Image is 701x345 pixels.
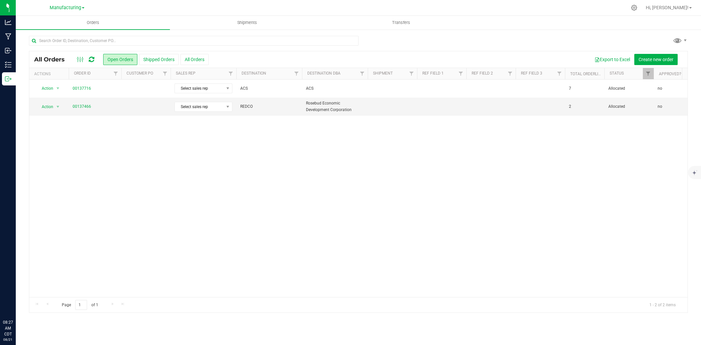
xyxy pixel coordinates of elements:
[634,54,678,65] button: Create new order
[3,337,13,342] p: 08/21
[16,16,170,30] a: Orders
[240,85,298,92] span: ACS
[659,72,681,76] a: Approved?
[50,5,81,11] span: Manufacturing
[658,103,662,110] span: no
[5,61,12,68] inline-svg: Inventory
[54,84,62,93] span: select
[291,68,302,79] a: Filter
[73,85,91,92] a: 00137716
[3,319,13,337] p: 08:27 AM CDT
[5,19,12,26] inline-svg: Analytics
[422,71,444,76] a: Ref Field 1
[630,5,638,11] div: Manage settings
[521,71,542,76] a: Ref Field 3
[139,54,179,65] button: Shipped Orders
[56,300,104,310] span: Page of 1
[7,292,26,312] iframe: Resource center
[608,85,650,92] span: Allocated
[324,16,478,30] a: Transfers
[225,68,236,79] a: Filter
[19,291,27,299] iframe: Resource center unread badge
[357,68,368,79] a: Filter
[29,36,359,46] input: Search Order ID, Destination, Customer PO...
[306,85,364,92] span: ACS
[5,76,12,82] inline-svg: Outbound
[610,71,624,76] a: Status
[36,84,54,93] span: Action
[658,85,662,92] span: no
[36,102,54,111] span: Action
[228,20,266,26] span: Shipments
[373,71,393,76] a: Shipment
[570,72,606,76] a: Total Orderlines
[307,71,340,76] a: Destination DBA
[5,47,12,54] inline-svg: Inbound
[34,72,66,76] div: Actions
[383,20,419,26] span: Transfers
[175,84,224,93] span: Select sales rep
[74,71,91,76] a: Order ID
[608,103,650,110] span: Allocated
[456,68,466,79] a: Filter
[175,102,224,111] span: Select sales rep
[78,20,108,26] span: Orders
[306,100,364,113] span: Rosebud Economic Development Corporation
[554,68,565,79] a: Filter
[5,33,12,40] inline-svg: Manufacturing
[75,300,87,310] input: 1
[176,71,196,76] a: Sales Rep
[34,56,71,63] span: All Orders
[646,5,689,10] span: Hi, [PERSON_NAME]!
[110,68,121,79] a: Filter
[406,68,417,79] a: Filter
[505,68,516,79] a: Filter
[472,71,493,76] a: Ref Field 2
[160,68,171,79] a: Filter
[127,71,153,76] a: Customer PO
[170,16,324,30] a: Shipments
[240,103,298,110] span: REDCO
[590,54,634,65] button: Export to Excel
[242,71,266,76] a: Destination
[643,68,654,79] a: Filter
[54,102,62,111] span: select
[569,85,571,92] span: 7
[103,54,137,65] button: Open Orders
[569,103,571,110] span: 2
[73,103,91,110] a: 00137466
[180,54,209,65] button: All Orders
[644,300,681,310] span: 1 - 2 of 2 items
[639,57,673,62] span: Create new order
